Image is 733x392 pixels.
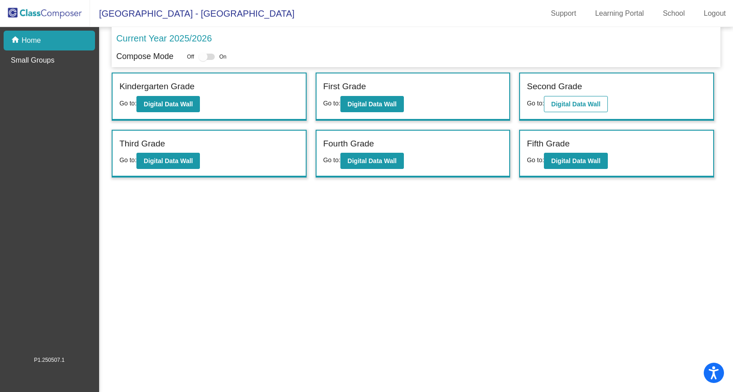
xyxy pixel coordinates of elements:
[323,80,366,93] label: First Grade
[22,35,41,46] p: Home
[136,153,200,169] button: Digital Data Wall
[144,100,193,108] b: Digital Data Wall
[119,156,136,164] span: Go to:
[219,53,226,61] span: On
[116,32,212,45] p: Current Year 2025/2026
[527,137,570,150] label: Fifth Grade
[119,100,136,107] span: Go to:
[90,6,294,21] span: [GEOGRAPHIC_DATA] - [GEOGRAPHIC_DATA]
[544,6,584,21] a: Support
[348,100,397,108] b: Digital Data Wall
[119,80,195,93] label: Kindergarten Grade
[11,55,54,66] p: Small Groups
[551,157,600,164] b: Digital Data Wall
[527,80,582,93] label: Second Grade
[527,100,544,107] span: Go to:
[116,50,173,63] p: Compose Mode
[340,153,404,169] button: Digital Data Wall
[656,6,692,21] a: School
[527,156,544,164] span: Go to:
[144,157,193,164] b: Digital Data Wall
[544,153,607,169] button: Digital Data Wall
[340,96,404,112] button: Digital Data Wall
[697,6,733,21] a: Logout
[119,137,165,150] label: Third Grade
[323,100,340,107] span: Go to:
[551,100,600,108] b: Digital Data Wall
[588,6,652,21] a: Learning Portal
[11,35,22,46] mat-icon: home
[187,53,194,61] span: Off
[323,137,374,150] label: Fourth Grade
[544,96,607,112] button: Digital Data Wall
[348,157,397,164] b: Digital Data Wall
[136,96,200,112] button: Digital Data Wall
[323,156,340,164] span: Go to:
